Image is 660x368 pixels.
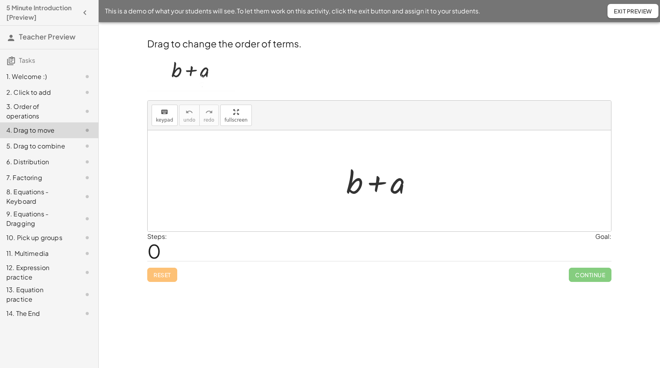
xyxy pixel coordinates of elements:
[6,88,70,97] div: 2. Click to add
[105,6,480,16] span: This is a demo of what your students will see. To let them work on this activity, click the exit ...
[6,209,70,228] div: 9. Equations - Dragging
[6,187,70,206] div: 8. Equations - Keyboard
[184,117,195,123] span: undo
[82,290,92,299] i: Task not started.
[6,141,70,151] div: 5. Drag to combine
[82,141,92,151] i: Task not started.
[179,105,200,126] button: undoundo
[156,117,173,123] span: keypad
[147,239,161,263] span: 0
[6,102,70,121] div: 3. Order of operations
[6,126,70,135] div: 4. Drag to move
[6,263,70,282] div: 12. Expression practice
[82,233,92,242] i: Task not started.
[82,214,92,223] i: Task not started.
[82,88,92,97] i: Task not started.
[82,173,92,182] i: Task not started.
[147,50,235,92] img: 83ef8341d0fd3fab0dc493eb00344061b23545286638586ffed04260953742d5.webp
[6,157,70,167] div: 6. Distribution
[82,249,92,258] i: Task not started.
[199,105,219,126] button: redoredo
[6,285,70,304] div: 13. Equation practice
[19,32,75,41] span: Teacher Preview
[82,192,92,201] i: Task not started.
[147,232,167,240] label: Steps:
[614,8,652,15] span: Exit Preview
[220,105,252,126] button: fullscreen
[6,309,70,318] div: 14. The End
[161,107,168,117] i: keyboard
[6,233,70,242] div: 10. Pick up groups
[152,105,178,126] button: keyboardkeypad
[204,117,214,123] span: redo
[205,107,213,117] i: redo
[82,268,92,277] i: Task not started.
[6,72,70,81] div: 1. Welcome :)
[186,107,193,117] i: undo
[82,107,92,116] i: Task not started.
[225,117,247,123] span: fullscreen
[82,309,92,318] i: Task not started.
[19,56,35,64] span: Tasks
[6,3,78,22] h4: 5 Minute Introduction [Preview]
[82,157,92,167] i: Task not started.
[82,72,92,81] i: Task not started.
[607,4,658,18] button: Exit Preview
[147,37,611,50] h2: Drag to change the order of terms.
[6,249,70,258] div: 11. Multimedia
[82,126,92,135] i: Task not started.
[595,232,611,241] div: Goal:
[6,173,70,182] div: 7. Factoring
